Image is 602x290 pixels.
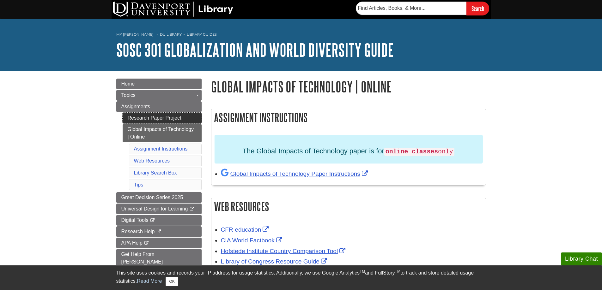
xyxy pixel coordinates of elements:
[134,170,177,175] a: Library Search Box
[116,90,202,101] a: Topics
[134,158,170,163] a: Web Resources
[150,218,155,222] i: This link opens in a new window
[221,170,369,177] a: Link opens in new window
[121,206,188,211] span: Universal Design for Learning
[121,252,163,264] span: Get Help From [PERSON_NAME]
[137,278,162,284] a: Read More
[144,241,149,245] i: This link opens in a new window
[187,32,217,37] a: Library Guides
[386,148,438,155] strong: online classes
[221,237,284,244] a: Link opens in new window
[116,269,486,286] div: This site uses cookies and records your IP address for usage statistics. Additionally, we use Goo...
[221,248,347,254] a: Link opens in new window
[221,258,329,265] a: Link opens in new window
[116,215,202,226] a: Digital Tools
[123,124,202,142] a: Global Impacts of Technology | Online
[134,182,143,187] a: Tips
[561,252,602,265] button: Library Chat
[121,92,136,98] span: Topics
[160,32,182,37] a: DU Library
[211,79,486,95] h1: Global Impacts of Technology | Online
[121,195,183,200] span: Great Decision Series 2025
[356,2,489,15] form: Searches DU Library's articles, books, and more
[211,198,486,215] h2: Web Resources
[360,269,365,274] sup: TM
[116,32,154,37] a: My [PERSON_NAME]
[395,269,400,274] sup: TM
[116,40,394,60] a: SOSC 301 Globalization and World Diversity Guide
[121,217,149,223] span: Digital Tools
[116,192,202,203] a: Great Decision Series 2025
[356,2,466,15] input: Find Articles, Books, & More...
[113,2,233,17] img: DU Library
[242,147,454,155] span: The Global Impacts of Technology paper is for
[116,79,202,267] div: Guide Page Menu
[116,226,202,237] a: Research Help
[121,240,143,246] span: APA Help
[116,238,202,248] a: APA Help
[116,249,202,267] a: Get Help From [PERSON_NAME]
[116,204,202,214] a: Universal Design for Learning
[123,113,202,123] a: Research Paper Project
[466,2,489,15] input: Search
[211,109,486,126] h2: Assignment Instructions
[156,230,161,234] i: This link opens in a new window
[121,81,135,86] span: Home
[116,30,486,40] nav: breadcrumb
[116,101,202,112] a: Assignments
[166,277,178,286] button: Close
[189,207,195,211] i: This link opens in a new window
[221,226,271,233] a: Link opens in new window
[384,148,454,156] code: only
[121,229,155,234] span: Research Help
[116,79,202,89] a: Home
[121,104,150,109] span: Assignments
[134,146,188,151] a: Assignment Instructions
